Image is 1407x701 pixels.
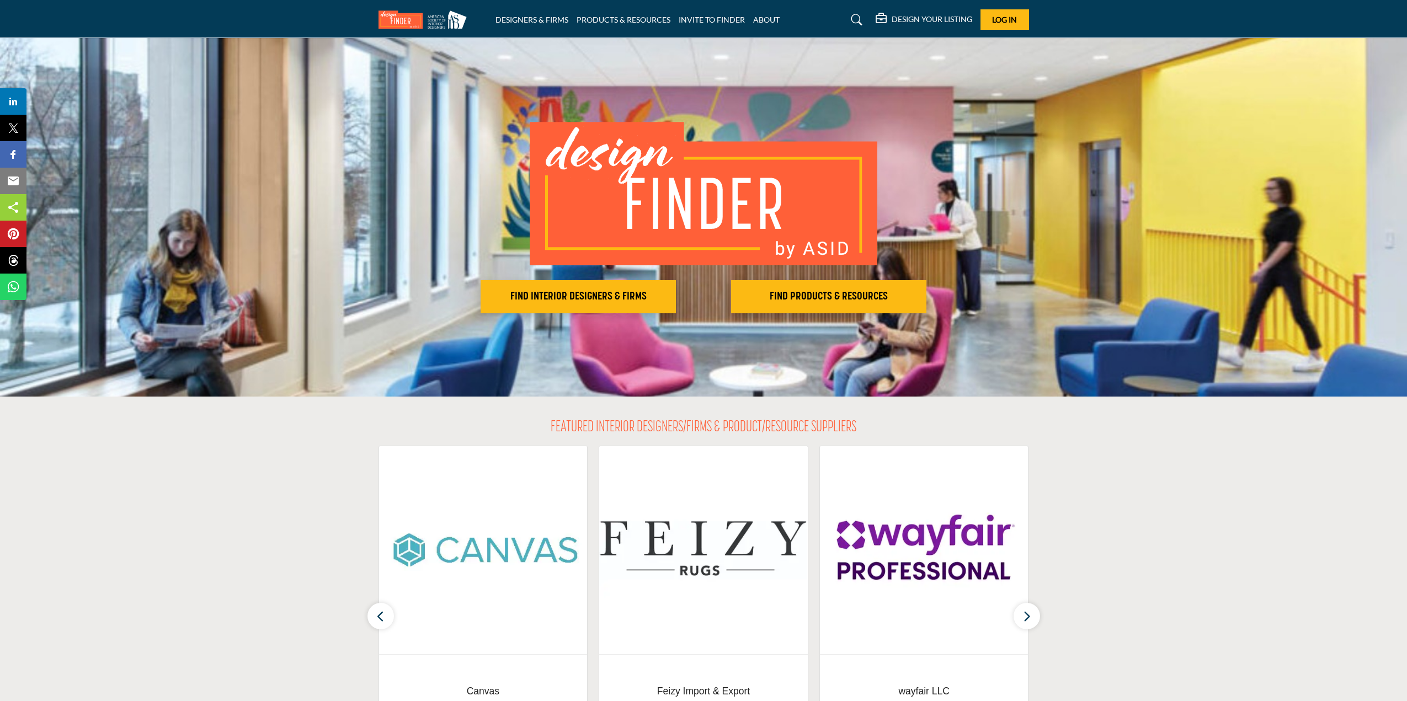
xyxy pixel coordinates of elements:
[980,9,1029,30] button: Log In
[892,14,972,24] h5: DESIGN YOUR LISTING
[379,446,588,654] img: Canvas
[836,684,1012,698] span: wayfair LLC
[992,15,1017,24] span: Log In
[530,122,877,265] img: image
[731,280,926,313] button: FIND PRODUCTS & RESOURCES
[396,684,571,698] span: Canvas
[840,11,870,29] a: Search
[599,446,808,654] img: Feizy Import & Export
[495,15,568,24] a: DESIGNERS & FIRMS
[481,280,676,313] button: FIND INTERIOR DESIGNERS & FIRMS
[616,684,791,698] span: Feizy Import & Export
[484,290,673,303] h2: FIND INTERIOR DESIGNERS & FIRMS
[379,10,472,29] img: Site Logo
[820,446,1028,654] img: wayfair LLC
[679,15,745,24] a: INVITE TO FINDER
[577,15,670,24] a: PRODUCTS & RESOURCES
[876,13,972,26] div: DESIGN YOUR LISTING
[753,15,780,24] a: ABOUT
[551,419,856,437] h2: FEATURED INTERIOR DESIGNERS/FIRMS & PRODUCT/RESOURCE SUPPLIERS
[734,290,923,303] h2: FIND PRODUCTS & RESOURCES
